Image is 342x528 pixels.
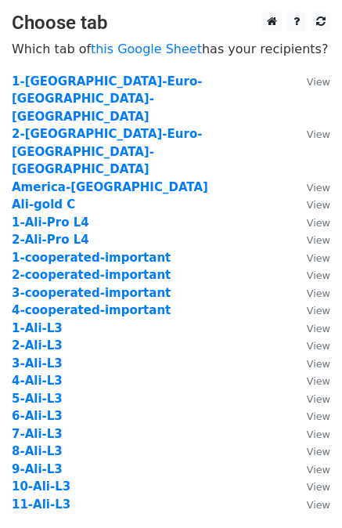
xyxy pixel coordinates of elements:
[291,356,330,371] a: View
[291,479,330,494] a: View
[307,288,330,299] small: View
[291,374,330,388] a: View
[307,217,330,229] small: View
[291,392,330,406] a: View
[12,427,63,441] a: 7-Ali-L3
[12,197,75,212] a: Ali-gold C
[12,374,63,388] a: 4-Ali-L3
[307,128,330,140] small: View
[12,41,330,57] p: Which tab of has your recipients?
[307,410,330,422] small: View
[12,215,89,230] a: 1-Ali-Pro L4
[291,286,330,300] a: View
[307,446,330,457] small: View
[12,497,70,512] a: 11-Ali-L3
[307,269,330,281] small: View
[291,180,330,194] a: View
[291,321,330,335] a: View
[307,481,330,493] small: View
[12,127,202,176] a: 2-[GEOGRAPHIC_DATA]-Euro-[GEOGRAPHIC_DATA]-[GEOGRAPHIC_DATA]
[307,429,330,440] small: View
[307,499,330,511] small: View
[291,233,330,247] a: View
[291,303,330,317] a: View
[307,252,330,264] small: View
[291,251,330,265] a: View
[307,76,330,88] small: View
[291,497,330,512] a: View
[12,479,70,494] a: 10-Ali-L3
[307,358,330,370] small: View
[307,375,330,387] small: View
[307,305,330,316] small: View
[12,303,171,317] a: 4-cooperated-important
[291,268,330,282] a: View
[291,462,330,476] a: View
[12,338,63,353] a: 2-Ali-L3
[307,199,330,211] small: View
[291,127,330,141] a: View
[291,427,330,441] a: View
[291,197,330,212] a: View
[12,233,89,247] a: 2-Ali-Pro L4
[307,340,330,352] small: View
[12,444,63,458] a: 8-Ali-L3
[291,444,330,458] a: View
[12,12,330,34] h3: Choose tab
[307,323,330,335] small: View
[12,268,171,282] a: 2-cooperated-important
[307,182,330,193] small: View
[12,251,171,265] a: 1-cooperated-important
[12,392,63,406] a: 5-Ali-L3
[291,409,330,423] a: View
[291,74,330,89] a: View
[91,42,202,56] a: this Google Sheet
[307,393,330,405] small: View
[12,356,63,371] a: 3-Ali-L3
[12,321,63,335] a: 1-Ali-L3
[291,215,330,230] a: View
[307,234,330,246] small: View
[307,464,330,476] small: View
[12,462,63,476] a: 9-Ali-L3
[12,409,63,423] a: 6-Ali-L3
[12,180,208,194] a: America-[GEOGRAPHIC_DATA]
[291,338,330,353] a: View
[12,74,202,124] a: 1-[GEOGRAPHIC_DATA]-Euro-[GEOGRAPHIC_DATA]-[GEOGRAPHIC_DATA]
[12,286,171,300] a: 3-cooperated-important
